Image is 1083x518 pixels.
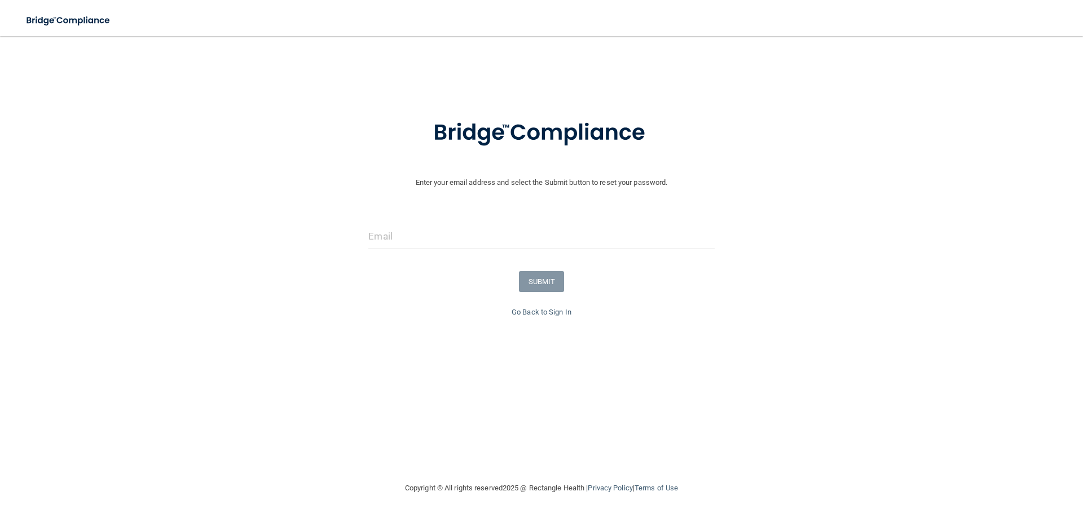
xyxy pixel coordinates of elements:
[17,9,121,32] img: bridge_compliance_login_screen.278c3ca4.svg
[519,271,565,292] button: SUBMIT
[888,438,1069,483] iframe: Drift Widget Chat Controller
[336,470,747,506] div: Copyright © All rights reserved 2025 @ Rectangle Health | |
[588,484,632,492] a: Privacy Policy
[635,484,678,492] a: Terms of Use
[368,224,714,249] input: Email
[410,104,673,162] img: bridge_compliance_login_screen.278c3ca4.svg
[512,308,571,316] a: Go Back to Sign In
